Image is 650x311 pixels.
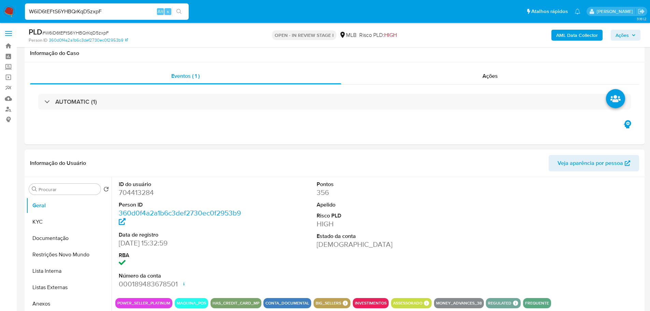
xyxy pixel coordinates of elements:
[317,232,442,240] dt: Estado da conta
[119,252,244,259] dt: RBA
[575,9,580,14] a: Notificações
[359,31,397,39] span: Risco PLD:
[25,7,189,16] input: Pesquise usuários ou casos...
[549,155,639,171] button: Veja aparência por pessoa
[551,30,603,41] button: AML Data Collector
[30,50,639,57] h1: Informação do Caso
[317,201,442,209] dt: Apelido
[29,37,47,43] b: Person ID
[558,155,623,171] span: Veja aparência por pessoa
[384,31,397,39] span: HIGH
[531,8,568,15] span: Atalhos rápidos
[119,238,244,248] dd: [DATE] 15:32:59
[158,8,163,15] span: Alt
[26,279,112,296] button: Listas Externas
[119,279,244,289] dd: 000189483678501
[317,240,442,249] dd: [DEMOGRAPHIC_DATA]
[638,8,645,15] a: Sair
[26,230,112,246] button: Documentação
[611,30,640,41] button: Ações
[42,29,109,36] span: # W6iD6tEFtS6YHBQrKqD5zxpF
[26,263,112,279] button: Lista Interna
[119,272,244,280] dt: Número da conta
[119,188,244,197] dd: 704413284
[29,26,42,37] b: PLD
[317,181,442,188] dt: Pontos
[30,160,86,167] h1: Informação do Usuário
[339,31,357,39] div: MLB
[39,186,98,193] input: Procurar
[55,98,97,105] h3: AUTOMATIC (1)
[26,197,112,214] button: Geral
[317,188,442,197] dd: 356
[119,201,244,209] dt: Person ID
[26,214,112,230] button: KYC
[119,231,244,239] dt: Data de registro
[482,72,498,80] span: Ações
[171,72,200,80] span: Eventos ( 1 )
[26,246,112,263] button: Restrições Novo Mundo
[103,186,109,194] button: Retornar ao pedido padrão
[597,8,635,15] p: lucas.portella@mercadolivre.com
[172,7,186,16] button: search-icon
[119,181,244,188] dt: ID do usuário
[32,186,37,192] button: Procurar
[272,30,336,40] p: OPEN - IN REVIEW STAGE I
[38,94,631,110] div: AUTOMATIC (1)
[556,30,598,41] b: AML Data Collector
[317,212,442,220] dt: Risco PLD
[49,37,128,43] a: 360d0f4a2a1b6c3def2730ec0f2953b9
[616,30,629,41] span: Ações
[167,8,169,15] span: s
[317,219,442,229] dd: HIGH
[119,208,241,227] a: 360d0f4a2a1b6c3def2730ec0f2953b9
